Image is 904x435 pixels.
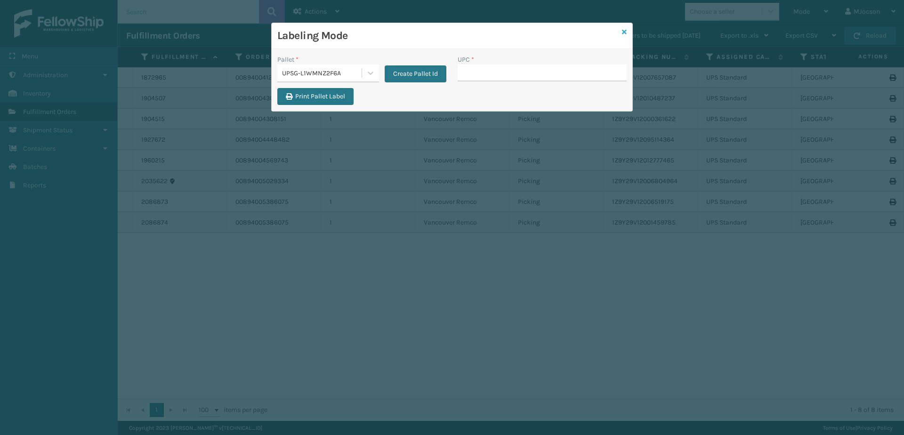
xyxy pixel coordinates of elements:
[282,68,363,78] div: UPSG-L1WMNZ2F6A
[277,55,299,64] label: Pallet
[385,65,446,82] button: Create Pallet Id
[277,29,618,43] h3: Labeling Mode
[458,55,474,64] label: UPC
[277,88,354,105] button: Print Pallet Label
